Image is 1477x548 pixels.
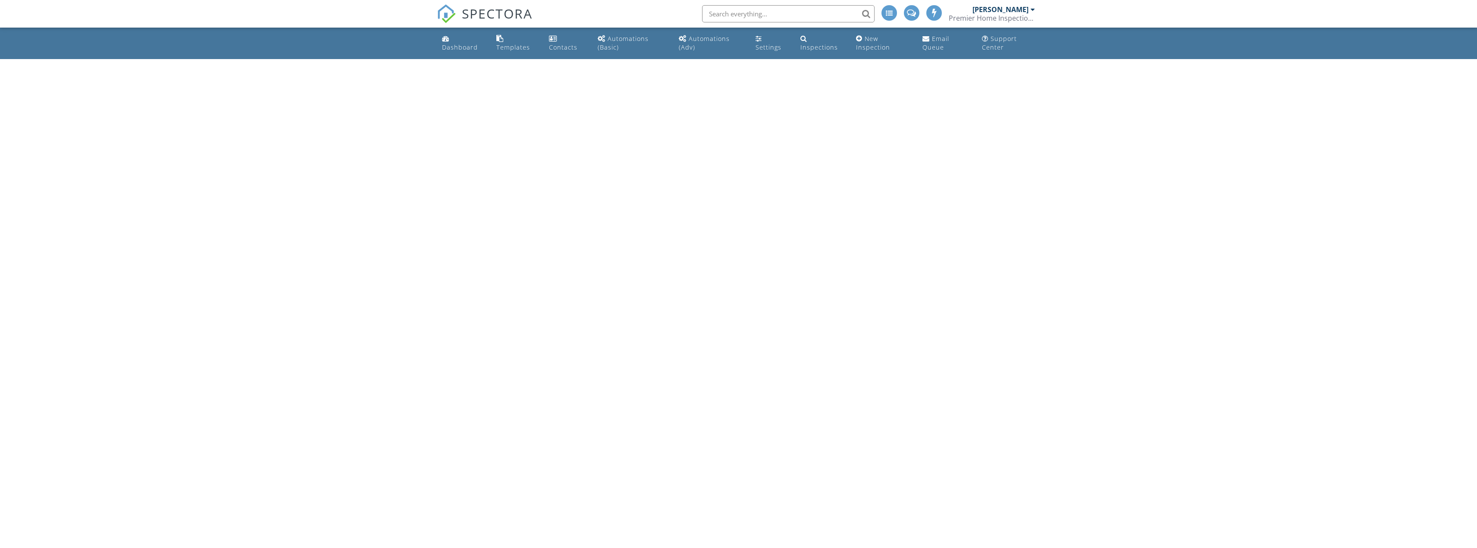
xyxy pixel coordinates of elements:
[675,31,745,56] a: Automations (Advanced)
[853,31,912,56] a: New Inspection
[496,43,530,51] div: Templates
[797,31,846,56] a: Inspections
[437,12,533,30] a: SPECTORA
[982,34,1017,51] div: Support Center
[922,34,949,51] div: Email Queue
[546,31,587,56] a: Contacts
[598,34,649,51] div: Automations (Basic)
[919,31,972,56] a: Email Queue
[752,31,790,56] a: Settings
[493,31,539,56] a: Templates
[756,43,781,51] div: Settings
[549,43,577,51] div: Contacts
[978,31,1039,56] a: Support Center
[949,14,1035,22] div: Premier Home Inspection Services
[679,34,730,51] div: Automations (Adv)
[437,4,456,23] img: The Best Home Inspection Software - Spectora
[442,43,478,51] div: Dashboard
[439,31,486,56] a: Dashboard
[462,4,533,22] span: SPECTORA
[800,43,838,51] div: Inspections
[702,5,875,22] input: Search everything...
[856,34,890,51] div: New Inspection
[594,31,668,56] a: Automations (Basic)
[972,5,1029,14] div: [PERSON_NAME]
